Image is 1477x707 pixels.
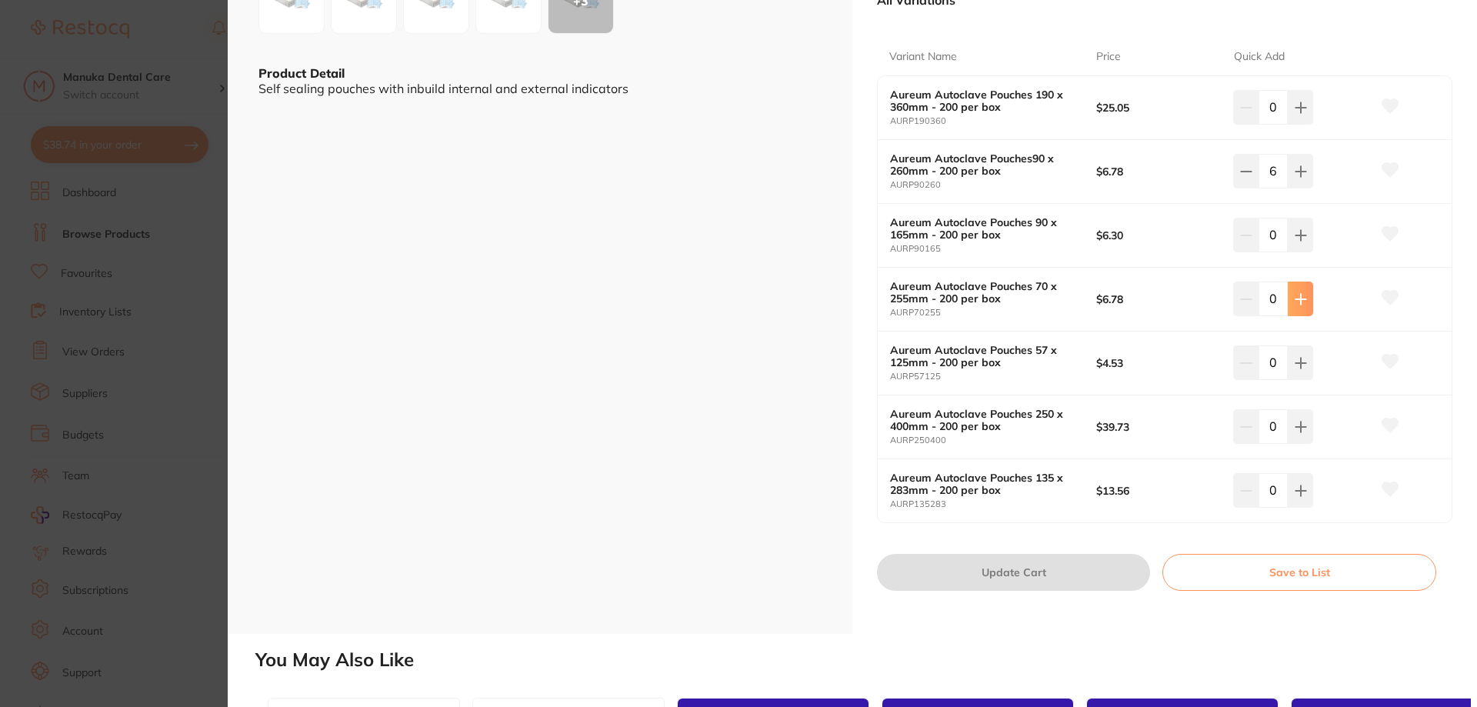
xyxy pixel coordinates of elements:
b: $13.56 [1096,485,1220,497]
p: Price [1096,49,1121,65]
b: $6.78 [1096,293,1220,305]
p: Variant Name [889,49,957,65]
b: $25.05 [1096,102,1220,114]
small: AURP70255 [890,308,1096,318]
div: Self sealing pouches with inbuild internal and external indicators [258,82,822,95]
b: $6.78 [1096,165,1220,178]
small: AURP135283 [890,499,1096,509]
b: Aureum Autoclave Pouches 90 x 165mm - 200 per box [890,216,1075,241]
small: AURP90260 [890,180,1096,190]
small: AURP250400 [890,435,1096,445]
b: Product Detail [258,65,345,81]
b: $4.53 [1096,357,1220,369]
b: Aureum Autoclave Pouches 70 x 255mm - 200 per box [890,280,1075,305]
b: Aureum Autoclave Pouches 250 x 400mm - 200 per box [890,408,1075,432]
small: AURP190360 [890,116,1096,126]
button: Save to List [1162,554,1436,591]
b: Aureum Autoclave Pouches 57 x 125mm - 200 per box [890,344,1075,369]
p: Quick Add [1234,49,1285,65]
b: Aureum Autoclave Pouches90 x 260mm - 200 per box [890,152,1075,177]
b: Aureum Autoclave Pouches 135 x 283mm - 200 per box [890,472,1075,496]
h2: You May Also Like [255,649,1471,671]
button: Update Cart [877,554,1150,591]
b: $39.73 [1096,421,1220,433]
b: $6.30 [1096,229,1220,242]
b: Aureum Autoclave Pouches 190 x 360mm - 200 per box [890,88,1075,113]
small: AURP90165 [890,244,1096,254]
small: AURP57125 [890,372,1096,382]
